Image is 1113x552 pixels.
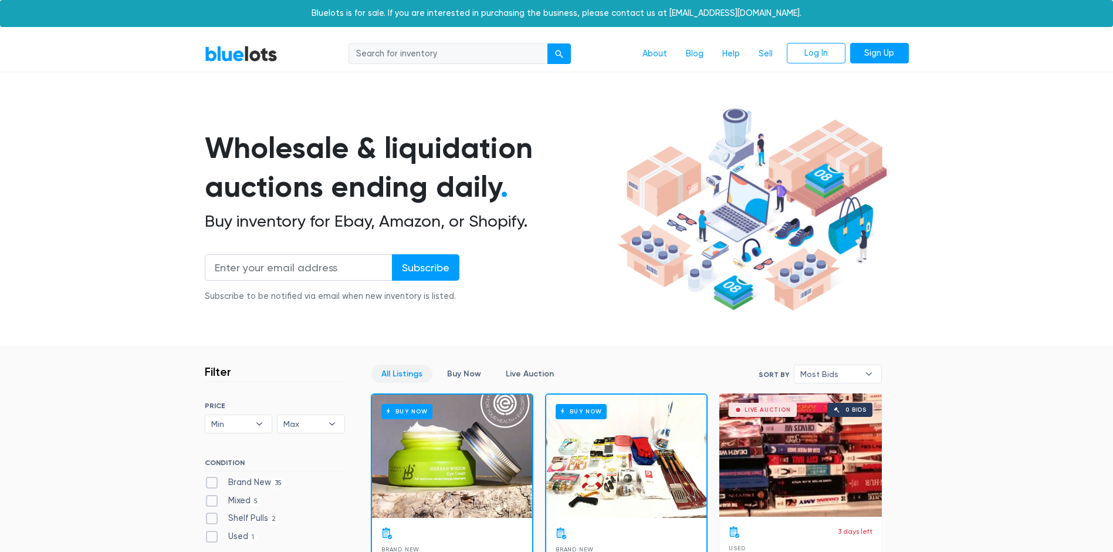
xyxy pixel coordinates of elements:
[719,393,882,517] a: Live Auction 0 bids
[676,43,713,65] a: Blog
[857,365,881,383] b: ▾
[205,459,345,472] h6: CONDITION
[556,404,607,419] h6: Buy Now
[729,545,746,551] span: Used
[800,365,859,383] span: Most Bids
[205,494,262,507] label: Mixed
[546,395,706,518] a: Buy Now
[205,290,459,303] div: Subscribe to be notified via email when new inventory is listed.
[613,103,891,317] img: hero-ee84e7d0318cb26816c560f6b4441b76977f77a177738b4e94f68c95b2b83dbb.png
[205,512,280,525] label: Shelf Pulls
[845,407,867,413] div: 0 bids
[372,395,532,518] a: Buy Now
[205,254,393,281] input: Enter your email address
[320,415,344,433] b: ▾
[211,415,250,433] span: Min
[850,43,909,64] a: Sign Up
[205,211,613,231] h2: Buy inventory for Ebay, Amazon, or Shopify.
[205,476,286,489] label: Brand New
[392,254,459,281] input: Subscribe
[838,526,872,537] p: 3 days left
[713,43,749,65] a: Help
[745,407,791,413] div: Live Auction
[271,479,286,488] span: 35
[205,530,258,543] label: Used
[371,365,432,383] a: All Listings
[759,369,789,380] label: Sort By
[205,45,278,62] a: BlueLots
[633,43,676,65] a: About
[205,129,613,207] h1: Wholesale & liquidation auctions ending daily
[205,402,345,410] h6: PRICE
[749,43,782,65] a: Sell
[349,43,548,65] input: Search for inventory
[787,43,845,64] a: Log In
[247,415,272,433] b: ▾
[248,533,258,542] span: 1
[205,365,231,379] h3: Filter
[251,497,262,506] span: 5
[268,515,280,524] span: 2
[381,404,432,419] h6: Buy Now
[283,415,322,433] span: Max
[437,365,491,383] a: Buy Now
[496,365,564,383] a: Live Auction
[500,169,508,204] span: .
